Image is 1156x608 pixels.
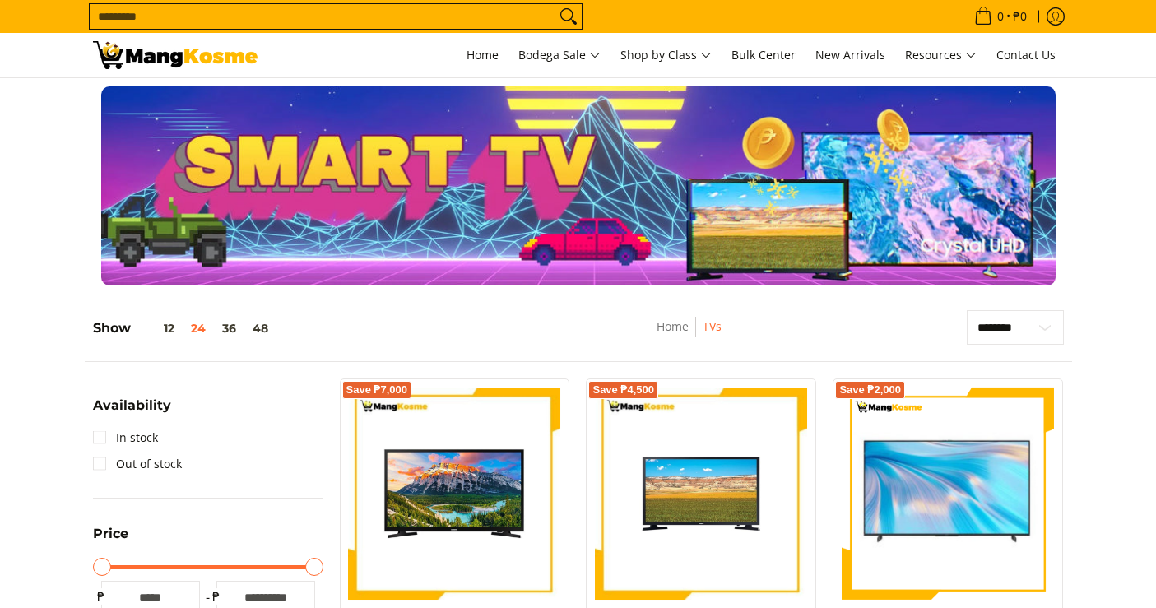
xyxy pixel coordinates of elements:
[346,385,408,395] span: Save ₱7,000
[93,399,171,412] span: Availability
[183,322,214,335] button: 24
[988,33,1064,77] a: Contact Us
[555,4,582,29] button: Search
[703,318,722,334] a: TVs
[839,385,901,395] span: Save ₱2,000
[518,45,601,66] span: Bodega Sale
[510,33,609,77] a: Bodega Sale
[93,527,128,553] summary: Open
[131,322,183,335] button: 12
[93,527,128,541] span: Price
[612,33,720,77] a: Shop by Class
[620,45,712,66] span: Shop by Class
[208,588,225,605] span: ₱
[93,451,182,477] a: Out of stock
[244,322,276,335] button: 48
[564,317,815,354] nav: Breadcrumbs
[905,45,977,66] span: Resources
[897,33,985,77] a: Resources
[996,47,1056,63] span: Contact Us
[723,33,804,77] a: Bulk Center
[592,385,654,395] span: Save ₱4,500
[731,47,796,63] span: Bulk Center
[657,318,689,334] a: Home
[93,425,158,451] a: In stock
[969,7,1032,26] span: •
[214,322,244,335] button: 36
[349,388,561,600] img: samsung-43-inch-led-tv-full-view- mang-kosme
[93,320,276,336] h5: Show
[842,396,1054,590] img: huawei-s-65-inch-4k-lcd-display-tv-full-view-mang-kosme
[815,47,885,63] span: New Arrivals
[458,33,507,77] a: Home
[595,388,807,600] img: samsung-32-inch-led-tv-full-view-mang-kosme
[93,399,171,425] summary: Open
[93,588,109,605] span: ₱
[274,33,1064,77] nav: Main Menu
[807,33,894,77] a: New Arrivals
[995,11,1006,22] span: 0
[467,47,499,63] span: Home
[93,41,258,69] img: TVs - Premium Television Brands l Mang Kosme
[1010,11,1029,22] span: ₱0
